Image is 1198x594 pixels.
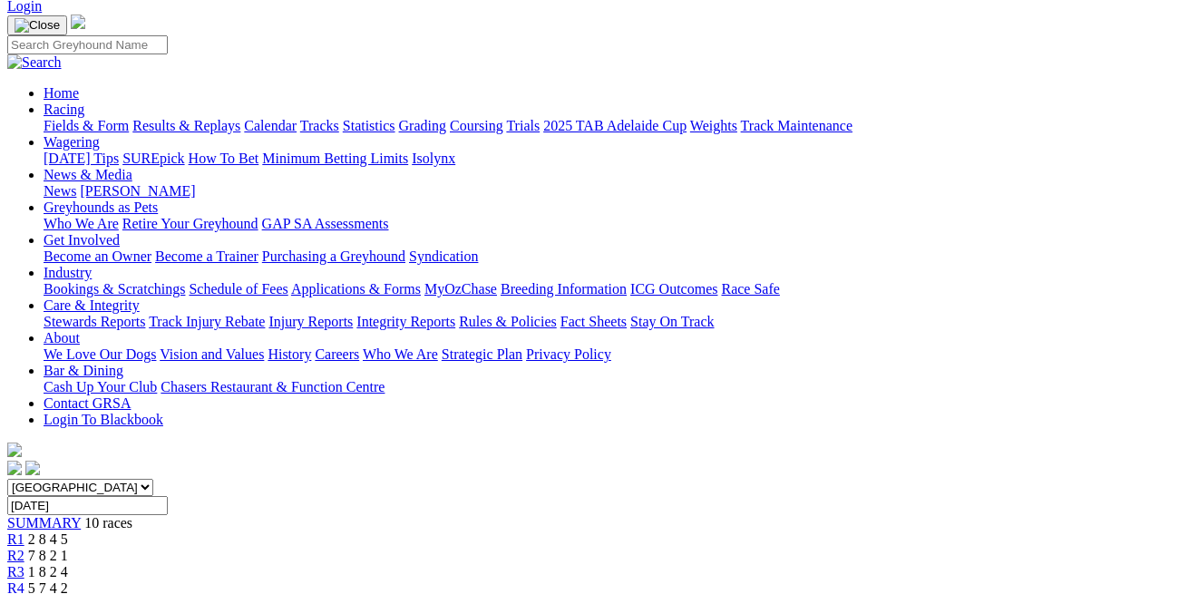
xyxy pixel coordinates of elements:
[28,564,68,579] span: 1 8 2 4
[356,314,455,329] a: Integrity Reports
[44,216,119,231] a: Who We Are
[560,314,627,329] a: Fact Sheets
[7,461,22,475] img: facebook.svg
[7,15,67,35] button: Toggle navigation
[268,314,353,329] a: Injury Reports
[44,412,163,427] a: Login To Blackbook
[7,443,22,457] img: logo-grsa-white.png
[7,54,62,71] img: Search
[424,281,497,297] a: MyOzChase
[155,248,258,264] a: Become a Trainer
[44,151,119,166] a: [DATE] Tips
[262,151,408,166] a: Minimum Betting Limits
[44,216,1191,232] div: Greyhounds as Pets
[44,346,156,362] a: We Love Our Dogs
[149,314,265,329] a: Track Injury Rebate
[15,18,60,33] img: Close
[132,118,240,133] a: Results & Replays
[71,15,85,29] img: logo-grsa-white.png
[543,118,687,133] a: 2025 TAB Adelaide Cup
[44,248,1191,265] div: Get Involved
[442,346,522,362] a: Strategic Plan
[44,118,1191,134] div: Racing
[450,118,503,133] a: Coursing
[409,248,478,264] a: Syndication
[44,200,158,215] a: Greyhounds as Pets
[506,118,540,133] a: Trials
[28,531,68,547] span: 2 8 4 5
[44,265,92,280] a: Industry
[399,118,446,133] a: Grading
[44,297,140,313] a: Care & Integrity
[44,134,100,150] a: Wagering
[44,281,1191,297] div: Industry
[44,85,79,101] a: Home
[7,564,24,579] a: R3
[44,167,132,182] a: News & Media
[630,281,717,297] a: ICG Outcomes
[7,515,81,531] a: SUMMARY
[343,118,395,133] a: Statistics
[44,183,1191,200] div: News & Media
[44,395,131,411] a: Contact GRSA
[44,363,123,378] a: Bar & Dining
[363,346,438,362] a: Who We Are
[189,281,287,297] a: Schedule of Fees
[122,151,184,166] a: SUREpick
[721,281,779,297] a: Race Safe
[44,183,76,199] a: News
[44,314,145,329] a: Stewards Reports
[630,314,714,329] a: Stay On Track
[412,151,455,166] a: Isolynx
[122,216,258,231] a: Retire Your Greyhound
[7,35,168,54] input: Search
[44,118,129,133] a: Fields & Form
[44,102,84,117] a: Racing
[501,281,627,297] a: Breeding Information
[44,330,80,346] a: About
[300,118,339,133] a: Tracks
[690,118,737,133] a: Weights
[44,379,1191,395] div: Bar & Dining
[7,548,24,563] a: R2
[7,531,24,547] a: R1
[189,151,259,166] a: How To Bet
[262,216,389,231] a: GAP SA Assessments
[25,461,40,475] img: twitter.svg
[44,379,157,394] a: Cash Up Your Club
[7,496,168,515] input: Select date
[44,248,151,264] a: Become an Owner
[44,232,120,248] a: Get Involved
[44,314,1191,330] div: Care & Integrity
[84,515,132,531] span: 10 races
[44,281,185,297] a: Bookings & Scratchings
[741,118,852,133] a: Track Maintenance
[161,379,385,394] a: Chasers Restaurant & Function Centre
[28,548,68,563] span: 7 8 2 1
[244,118,297,133] a: Calendar
[268,346,311,362] a: History
[459,314,557,329] a: Rules & Policies
[526,346,611,362] a: Privacy Policy
[44,346,1191,363] div: About
[315,346,359,362] a: Careers
[160,346,264,362] a: Vision and Values
[44,151,1191,167] div: Wagering
[262,248,405,264] a: Purchasing a Greyhound
[291,281,421,297] a: Applications & Forms
[80,183,195,199] a: [PERSON_NAME]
